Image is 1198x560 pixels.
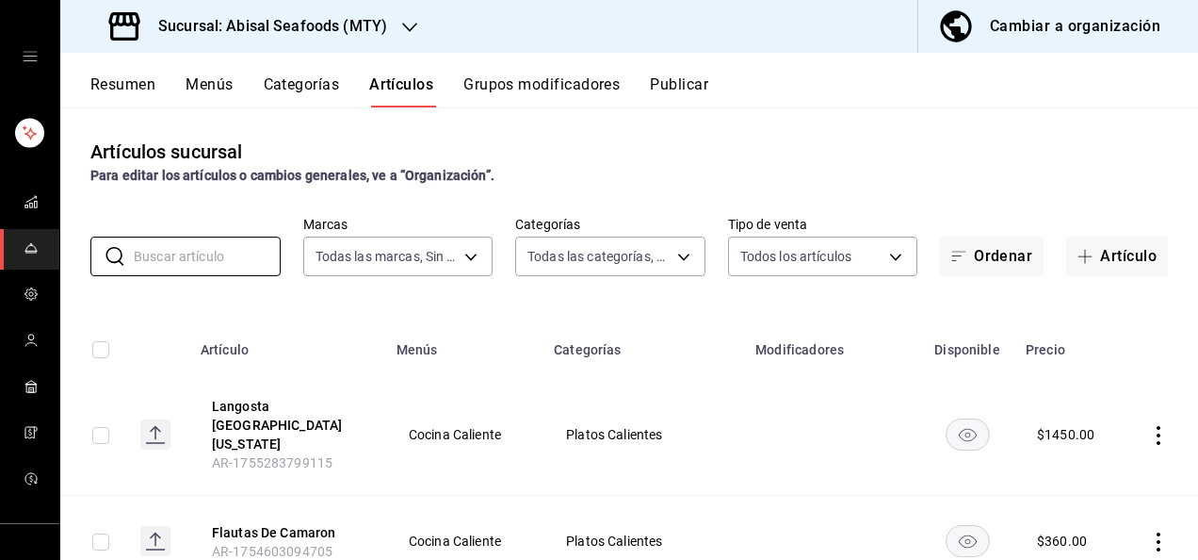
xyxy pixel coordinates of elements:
[212,397,363,453] button: edit-product-location
[23,49,38,64] button: open drawer
[90,75,1198,107] div: navigation tabs
[369,75,433,107] button: Artículos
[744,314,920,374] th: Modificadores
[946,419,990,451] button: availability-product
[1014,314,1123,374] th: Precio
[189,314,385,374] th: Artículo
[940,237,1044,276] button: Ordenar
[212,523,363,542] button: edit-product-location
[1066,237,1168,276] button: Artículo
[1037,425,1094,444] div: $ 1450.00
[463,75,620,107] button: Grupos modificadores
[303,218,494,231] label: Marcas
[515,218,705,231] label: Categorías
[409,535,519,548] span: Cocina Caliente
[527,247,671,266] span: Todas las categorías, Sin categoría
[946,525,990,557] button: availability-product
[1149,533,1168,552] button: actions
[212,544,332,559] span: AR-1754603094705
[264,75,340,107] button: Categorías
[143,15,387,38] h3: Sucursal: Abisal Seafoods (MTY)
[566,428,720,441] span: Platos Calientes
[90,75,155,107] button: Resumen
[409,428,519,441] span: Cocina Caliente
[920,314,1014,374] th: Disponible
[134,238,281,275] input: Buscar artículo
[740,247,852,266] span: Todos los artículos
[1037,532,1087,551] div: $ 360.00
[316,247,459,266] span: Todas las marcas, Sin marca
[90,168,494,183] strong: Para editar los artículos o cambios generales, ve a “Organización”.
[385,314,542,374] th: Menús
[212,455,332,470] span: AR-1755283799115
[566,535,720,548] span: Platos Calientes
[990,13,1160,40] div: Cambiar a organización
[650,75,708,107] button: Publicar
[186,75,233,107] button: Menús
[90,138,242,166] div: Artículos sucursal
[728,218,918,231] label: Tipo de venta
[542,314,744,374] th: Categorías
[1149,426,1168,445] button: actions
